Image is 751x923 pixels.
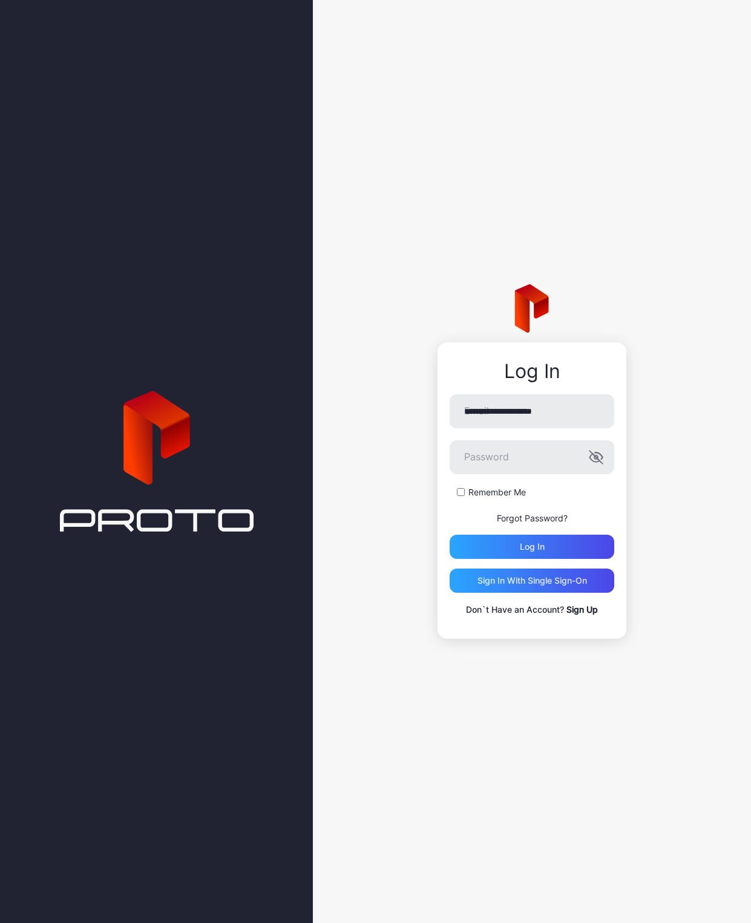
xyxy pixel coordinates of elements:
div: Log In [450,360,614,382]
input: Password [450,440,614,474]
label: Remember Me [468,486,526,498]
button: Password [589,450,603,465]
div: Sign in With Single Sign-On [477,576,587,585]
button: Sign in With Single Sign-On [450,569,614,593]
a: Sign Up [566,604,598,615]
p: Don`t Have an Account? [450,602,614,617]
div: Log in [520,542,545,552]
input: Email [450,394,614,428]
button: Log in [450,535,614,559]
a: Forgot Password? [497,513,568,523]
